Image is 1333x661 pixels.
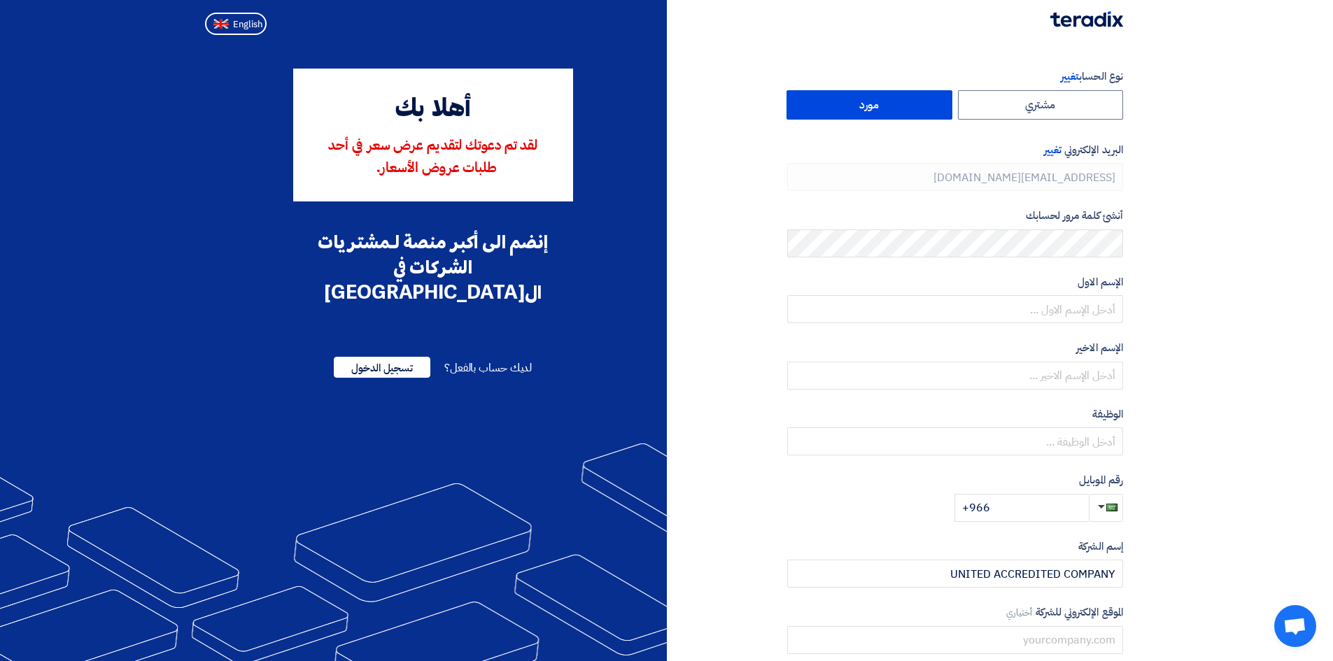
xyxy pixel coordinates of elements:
[1006,606,1033,619] span: أختياري
[1061,69,1079,84] span: تغيير
[787,295,1123,323] input: أدخل الإسم الاول ...
[1050,11,1123,27] img: Teradix logo
[954,494,1089,522] input: أدخل رقم الموبايل ...
[958,90,1124,120] label: مشتري
[293,229,573,305] div: إنضم الى أكبر منصة لـمشتريات الشركات في ال[GEOGRAPHIC_DATA]
[787,340,1123,356] label: الإسم الاخير
[787,560,1123,588] input: أدخل إسم الشركة ...
[787,604,1123,620] label: الموقع الإلكتروني للشركة
[787,208,1123,224] label: أنشئ كلمة مرور لحسابك
[334,357,430,378] span: تسجيل الدخول
[334,360,430,376] a: تسجيل الدخول
[787,406,1123,422] label: الوظيفة
[787,539,1123,555] label: إسم الشركة
[787,626,1123,654] input: yourcompany.com
[233,20,262,29] span: English
[787,274,1123,290] label: الإسم الاول
[787,90,952,120] label: مورد
[787,427,1123,455] input: أدخل الوظيفة ...
[787,362,1123,390] input: أدخل الإسم الاخير ...
[787,142,1123,158] label: البريد الإلكتروني
[313,91,553,129] div: أهلا بك
[205,13,267,35] button: English
[1274,605,1316,647] div: Open chat
[328,139,537,176] span: لقد تم دعوتك لتقديم عرض سعر في أحد طلبات عروض الأسعار.
[787,69,1123,85] label: نوع الحساب
[787,163,1123,191] input: أدخل بريد العمل الإلكتروني الخاص بك ...
[213,19,229,29] img: en-US.png
[444,360,532,376] span: لديك حساب بالفعل؟
[1044,142,1062,157] span: تغيير
[787,472,1123,488] label: رقم الموبايل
